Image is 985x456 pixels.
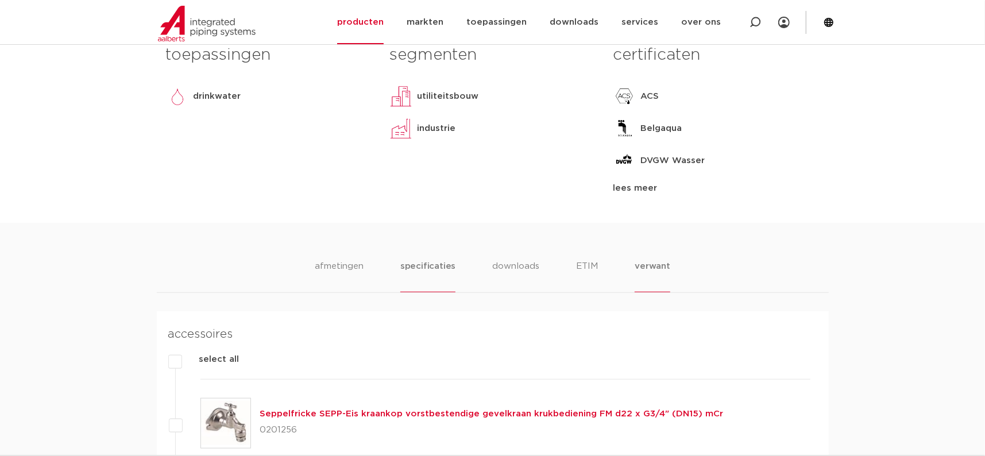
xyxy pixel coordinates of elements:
[417,90,478,103] p: utiliteitsbouw
[635,260,670,292] li: verwant
[166,44,372,67] h3: toepassingen
[201,399,250,448] img: Thumbnail for Seppelfricke SEPP-Eis kraankop vorstbestendige gevelkraan krukbediening FM d22 x G3...
[182,353,240,366] label: select all
[613,181,819,195] div: lees meer
[166,85,189,108] img: drinkwater
[315,260,364,292] li: afmetingen
[260,421,724,439] p: 0201256
[400,260,455,292] li: specificaties
[640,122,682,136] p: Belgaqua
[389,44,596,67] h3: segmenten
[389,117,412,140] img: industrie
[640,90,659,103] p: ACS
[613,117,636,140] img: Belgaqua
[613,44,819,67] h3: certificaten
[613,85,636,108] img: ACS
[260,409,724,418] a: Seppelfricke SEPP-Eis kraankop vorstbestendige gevelkraan krukbediening FM d22 x G3/4" (DN15) mCr
[576,260,598,292] li: ETIM
[168,325,810,343] h4: accessoires
[417,122,455,136] p: industrie
[640,154,705,168] p: DVGW Wasser
[194,90,241,103] p: drinkwater
[389,85,412,108] img: utiliteitsbouw
[613,149,636,172] img: DVGW Wasser
[492,260,539,292] li: downloads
